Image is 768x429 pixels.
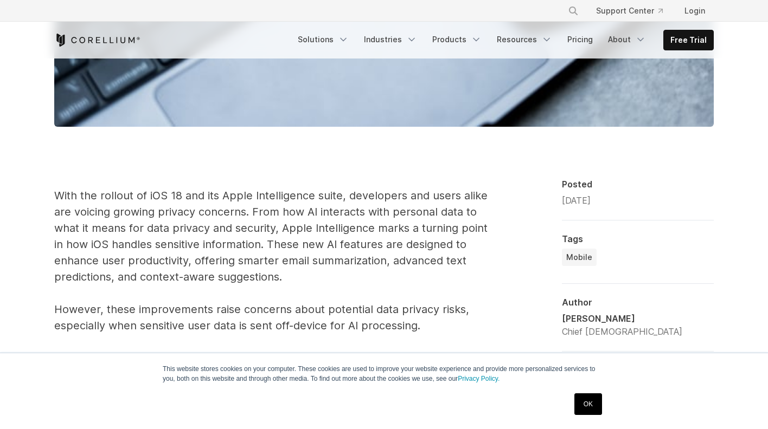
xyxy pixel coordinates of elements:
a: Login [676,1,714,21]
div: Tags [562,233,714,244]
span: Mobile [566,252,592,263]
a: Products [426,30,488,49]
button: Search [564,1,583,21]
div: Navigation Menu [555,1,714,21]
span: [DATE] [562,195,591,206]
a: Corellium Home [54,34,140,47]
a: Industries [357,30,424,49]
div: Navigation Menu [291,30,714,50]
a: About [601,30,652,49]
a: Support Center [587,1,671,21]
a: Free Trial [664,30,713,50]
a: Mobile [562,249,597,266]
a: Resources [490,30,559,49]
div: Author [562,297,714,308]
div: Posted [562,179,714,190]
a: Privacy Policy. [458,375,500,382]
div: [PERSON_NAME] [562,312,682,325]
a: OK [574,393,602,415]
a: Solutions [291,30,355,49]
a: Pricing [561,30,599,49]
div: Chief [DEMOGRAPHIC_DATA] [562,325,682,338]
p: This website stores cookies on your computer. These cookies are used to improve your website expe... [163,364,605,383]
